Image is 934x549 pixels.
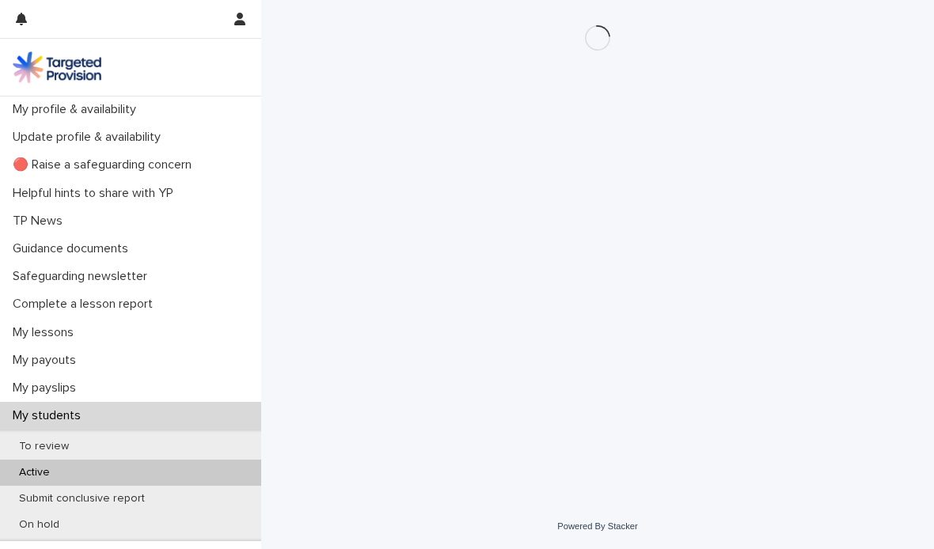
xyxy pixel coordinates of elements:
[13,51,101,83] img: M5nRWzHhSzIhMunXDL62
[6,325,86,340] p: My lessons
[6,130,173,145] p: Update profile & availability
[6,518,72,532] p: On hold
[6,297,165,312] p: Complete a lesson report
[6,492,158,505] p: Submit conclusive report
[6,241,141,256] p: Guidance documents
[6,440,82,453] p: To review
[6,102,149,117] p: My profile & availability
[6,381,89,396] p: My payslips
[6,157,204,172] p: 🔴 Raise a safeguarding concern
[6,214,75,229] p: TP News
[557,521,637,531] a: Powered By Stacker
[6,186,186,201] p: Helpful hints to share with YP
[6,466,63,479] p: Active
[6,408,93,423] p: My students
[6,269,160,284] p: Safeguarding newsletter
[6,353,89,368] p: My payouts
